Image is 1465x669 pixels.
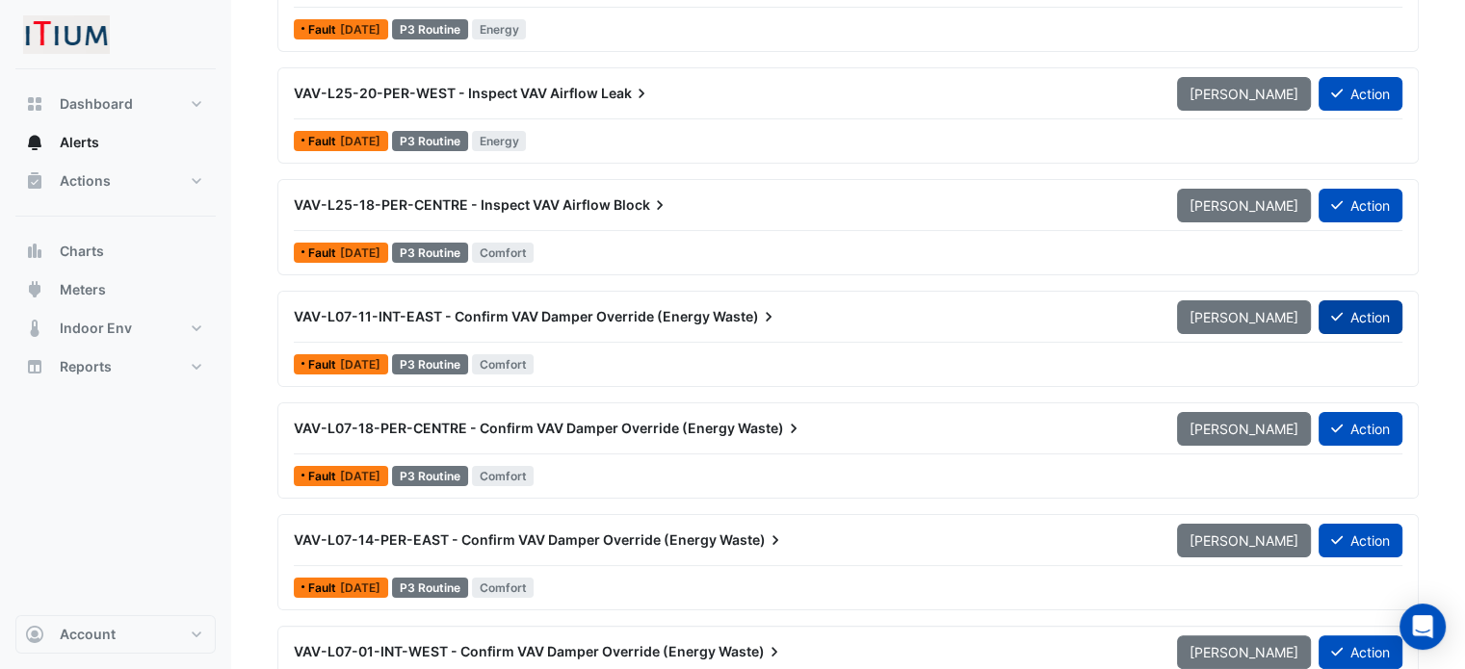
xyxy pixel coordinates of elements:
app-icon: Charts [25,242,44,261]
button: Action [1319,412,1402,446]
span: Block [614,195,669,215]
button: Action [1319,524,1402,557]
span: Indoor Env [60,319,132,338]
span: Account [60,625,116,644]
span: Leak [601,84,651,103]
app-icon: Dashboard [25,94,44,114]
span: Fault [308,582,340,594]
button: Action [1319,635,1402,669]
span: Mon 24-Jun-2024 09:30 AEST [340,245,380,260]
span: VAV-L07-11-INT-EAST - Confirm VAV Damper Override (Energy [294,308,710,324]
span: Tue 11-Jun-2024 10:45 AEST [340,469,380,483]
button: Action [1319,189,1402,222]
span: Comfort [472,578,535,598]
app-icon: Reports [25,357,44,376]
span: Comfort [472,466,535,486]
span: Waste) [719,530,785,550]
span: Thu 13-Jun-2024 11:15 AEST [340,357,380,372]
button: Action [1319,300,1402,334]
span: Comfort [472,243,535,263]
span: Charts [60,242,104,261]
span: Fault [308,136,340,147]
div: P3 Routine [392,354,468,374]
button: Account [15,615,216,654]
button: Actions [15,162,216,200]
span: VAV-L07-01-INT-WEST - Confirm VAV Damper Override (Energy [294,643,716,659]
button: Reports [15,347,216,386]
div: P3 Routine [392,131,468,151]
span: Fault [308,247,340,259]
span: [PERSON_NAME] [1190,421,1298,437]
app-icon: Alerts [25,133,44,152]
span: [PERSON_NAME] [1190,644,1298,660]
span: [PERSON_NAME] [1190,86,1298,102]
button: [PERSON_NAME] [1177,412,1311,446]
span: VAV-L07-18-PER-CENTRE - Confirm VAV Damper Override (Energy [294,420,735,436]
app-icon: Actions [25,171,44,191]
span: VAV-L25-18-PER-CENTRE - Inspect VAV Airflow [294,196,611,213]
button: Action [1319,77,1402,111]
span: [PERSON_NAME] [1190,197,1298,214]
button: Alerts [15,123,216,162]
button: [PERSON_NAME] [1177,524,1311,557]
span: Reports [60,357,112,376]
span: Energy [472,131,527,151]
span: Tue 11-Jun-2024 10:45 AEST [340,580,380,595]
button: [PERSON_NAME] [1177,77,1311,111]
span: VAV-L25-20-PER-WEST - Inspect VAV Airflow [294,85,598,101]
app-icon: Indoor Env [25,319,44,338]
div: P3 Routine [392,466,468,486]
span: Waste) [719,642,784,661]
button: Charts [15,232,216,270]
span: Waste) [738,419,803,438]
span: Fault [308,471,340,482]
span: Thu 29-Aug-2024 13:30 AEST [340,134,380,148]
span: Waste) [713,307,778,326]
span: [PERSON_NAME] [1190,532,1298,549]
div: P3 Routine [392,19,468,39]
app-icon: Meters [25,280,44,299]
span: Energy [472,19,527,39]
button: Dashboard [15,85,216,123]
button: [PERSON_NAME] [1177,189,1311,222]
button: Indoor Env [15,309,216,347]
div: Open Intercom Messenger [1400,604,1446,650]
span: Actions [60,171,111,191]
span: Fault [308,359,340,371]
div: P3 Routine [392,578,468,598]
img: Company Logo [23,15,110,54]
span: Comfort [472,354,535,374]
div: P3 Routine [392,243,468,263]
button: [PERSON_NAME] [1177,635,1311,669]
span: Meters [60,280,106,299]
span: Alerts [60,133,99,152]
span: Dashboard [60,94,133,114]
span: [PERSON_NAME] [1190,309,1298,325]
span: Fri 25-Oct-2024 09:30 AEDT [340,22,380,37]
button: Meters [15,270,216,309]
span: VAV-L07-14-PER-EAST - Confirm VAV Damper Override (Energy [294,531,717,548]
button: [PERSON_NAME] [1177,300,1311,334]
span: Fault [308,24,340,36]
